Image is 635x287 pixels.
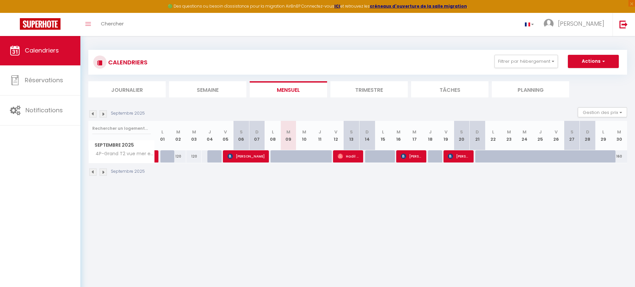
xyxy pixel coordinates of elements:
abbr: J [539,129,542,135]
th: 11 [312,121,328,150]
abbr: M [176,129,180,135]
th: 02 [170,121,186,150]
th: 20 [454,121,470,150]
div: 160 [611,150,627,162]
li: Planning [492,81,569,97]
input: Rechercher un logement... [92,123,151,134]
span: Notifications [25,106,63,114]
abbr: M [192,129,196,135]
a: ICI [334,3,340,9]
th: 25 [532,121,548,150]
abbr: D [365,129,369,135]
span: [PERSON_NAME] [448,150,469,162]
abbr: V [444,129,447,135]
th: 15 [375,121,391,150]
img: ... [544,19,554,29]
th: 26 [548,121,564,150]
th: 28 [580,121,596,150]
abbr: M [412,129,416,135]
abbr: V [555,129,558,135]
abbr: S [350,129,353,135]
abbr: L [492,129,494,135]
h3: CALENDRIERS [106,55,148,70]
th: 07 [249,121,265,150]
a: ... [PERSON_NAME] [539,13,613,36]
div: 120 [186,150,202,162]
div: 120 [170,150,186,162]
abbr: J [429,129,432,135]
abbr: M [523,129,527,135]
span: Réservations [25,76,63,84]
th: 23 [501,121,517,150]
span: [PERSON_NAME] [401,150,422,162]
span: Chercher [101,20,124,27]
th: 16 [391,121,407,150]
abbr: J [318,129,321,135]
abbr: S [460,129,463,135]
th: 19 [438,121,454,150]
li: Journalier [88,81,166,97]
th: 03 [186,121,202,150]
a: créneaux d'ouverture de la salle migration [370,3,467,9]
th: 18 [422,121,438,150]
abbr: D [586,129,589,135]
th: 29 [596,121,612,150]
abbr: J [208,129,211,135]
th: 27 [564,121,580,150]
abbr: L [382,129,384,135]
abbr: M [302,129,306,135]
th: 17 [406,121,422,150]
th: 12 [328,121,344,150]
span: Hadil Ben [338,150,359,162]
p: Septembre 2025 [111,168,145,175]
a: Chercher [96,13,129,36]
button: Actions [568,55,619,68]
th: 22 [485,121,501,150]
abbr: L [602,129,604,135]
abbr: M [286,129,290,135]
span: Septembre 2025 [89,140,154,150]
th: 14 [359,121,375,150]
abbr: S [571,129,573,135]
th: 05 [218,121,233,150]
th: 01 [155,121,171,150]
th: 21 [470,121,486,150]
abbr: S [240,129,243,135]
abbr: D [476,129,479,135]
p: Septembre 2025 [111,110,145,117]
img: Super Booking [20,18,61,30]
abbr: M [617,129,621,135]
th: 04 [202,121,218,150]
button: Filtrer par hébergement [494,55,558,68]
span: Calendriers [25,46,59,54]
th: 08 [265,121,281,150]
abbr: V [334,129,337,135]
abbr: M [397,129,401,135]
th: 10 [296,121,312,150]
abbr: M [507,129,511,135]
abbr: L [272,129,274,135]
li: Mensuel [250,81,327,97]
abbr: L [161,129,163,135]
abbr: D [255,129,259,135]
span: [PERSON_NAME] [558,19,604,28]
abbr: V [224,129,227,135]
li: Tâches [411,81,488,97]
th: 06 [233,121,249,150]
th: 24 [517,121,533,150]
img: logout [619,20,628,28]
button: Gestion des prix [578,107,627,117]
th: 13 [344,121,360,150]
th: 30 [611,121,627,150]
li: Semaine [169,81,246,97]
span: [PERSON_NAME] [228,150,265,162]
span: 4P-Grand T2 vue mer et [PERSON_NAME] [90,150,156,158]
th: 09 [280,121,296,150]
li: Trimestre [330,81,408,97]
